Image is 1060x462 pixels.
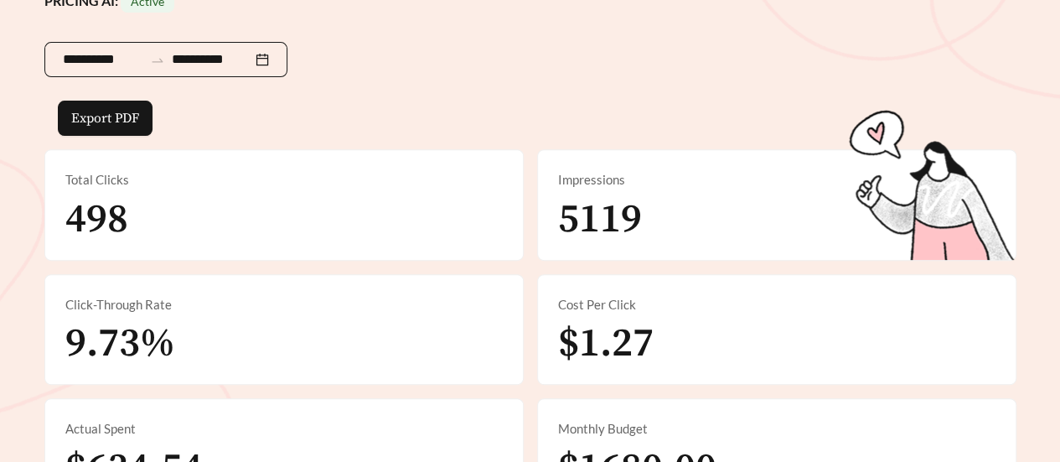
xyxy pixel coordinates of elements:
div: Cost Per Click [558,295,995,314]
span: $1.27 [558,319,654,369]
div: Actual Spent [65,419,503,439]
span: 9.73% [65,319,175,369]
span: swap-right [150,53,165,68]
div: Click-Through Rate [65,295,503,314]
div: Impressions [558,170,995,189]
div: Total Clicks [65,170,503,189]
button: Export PDF [58,101,153,136]
span: to [150,52,165,67]
div: Monthly Budget [558,419,995,439]
span: 498 [65,195,128,245]
span: 5119 [558,195,642,245]
span: Export PDF [71,108,139,128]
